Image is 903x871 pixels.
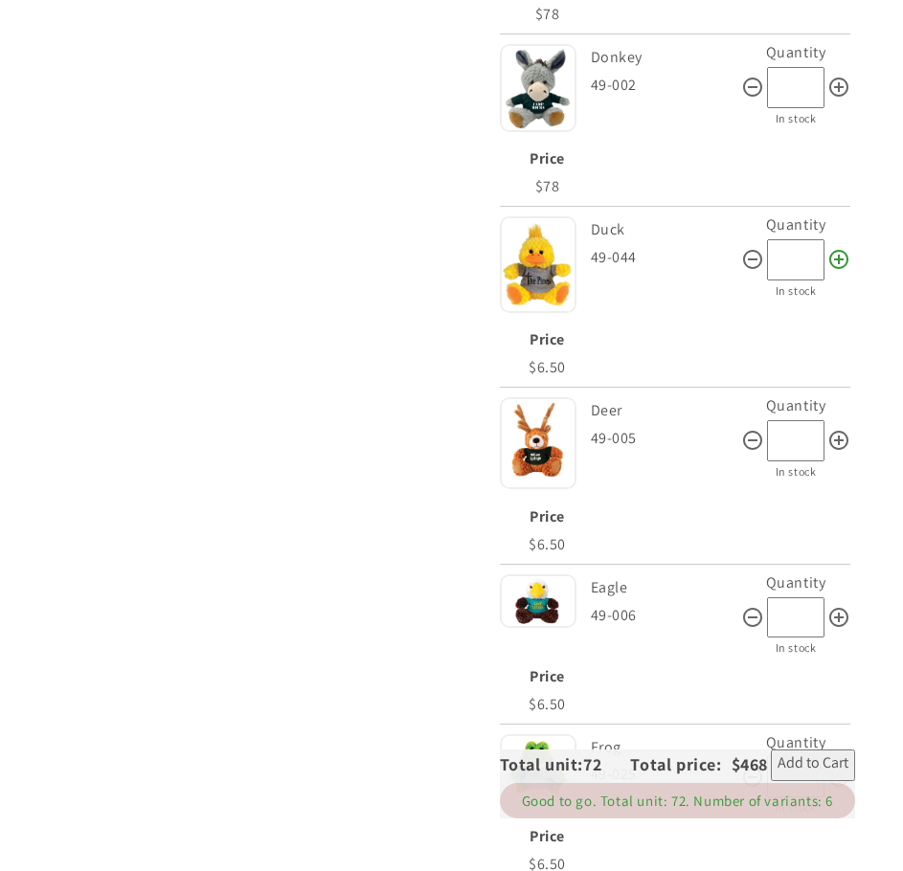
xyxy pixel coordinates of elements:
[766,42,826,62] label: Quantity
[766,395,826,415] label: Quantity
[591,72,742,100] div: 49-002
[500,734,576,800] img: Frog
[591,574,737,602] div: Eagle
[591,44,737,72] div: Donkey
[771,749,855,780] button: Add to Cart
[591,734,737,762] div: Frog
[591,602,742,630] div: 49-006
[741,461,850,482] div: In stock
[766,214,826,234] label: Quantity
[766,732,826,752] label: Quantity
[529,534,566,554] span: $6.50
[500,749,732,780] div: Total unit: Total price:
[591,397,737,425] div: Deer
[500,44,576,132] img: Donkey
[583,753,630,775] span: 72
[505,145,591,173] div: Price
[741,108,850,129] div: In stock
[505,326,591,354] div: Price
[741,637,850,659] div: In stock
[500,216,576,313] img: Duck
[522,792,833,810] span: Good to go. Total unit: 72. Number of variants: 6
[535,4,560,24] span: $78
[505,663,591,691] div: Price
[766,572,826,592] label: Quantity
[741,280,850,301] div: In stock
[529,357,566,377] span: $6.50
[500,397,576,489] img: Deer
[529,694,566,714] span: $6.50
[591,425,742,453] div: 49-005
[778,753,848,776] span: Add to Cart
[591,216,737,244] div: Duck
[505,503,591,531] div: Price
[500,574,576,628] img: Eagle
[591,244,742,272] div: 49-044
[535,176,560,196] span: $78
[732,753,768,775] span: $468
[505,823,591,851] div: Price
